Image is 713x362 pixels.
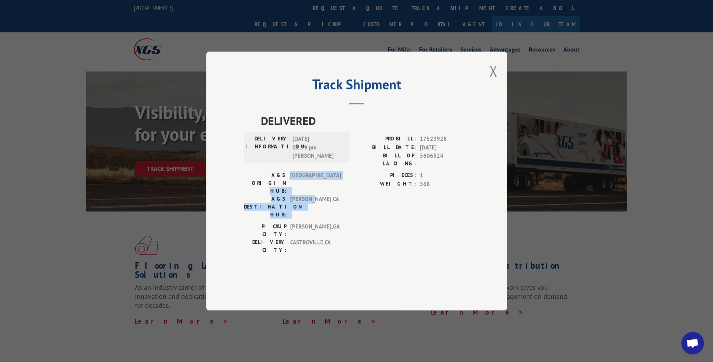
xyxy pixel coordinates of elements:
span: [DATE] 01:49 pm [PERSON_NAME] [292,135,343,160]
span: 17523928 [420,135,469,143]
label: BILL DATE: [357,143,416,152]
label: DELIVERY CITY: [244,238,286,254]
span: CASTROVILLE , CA [290,238,341,254]
span: [PERSON_NAME] , GA [290,222,341,238]
span: 1 [420,171,469,180]
span: 568 [420,180,469,189]
span: [GEOGRAPHIC_DATA] [290,171,341,195]
label: DELIVERY INFORMATION: [246,135,289,160]
div: Open chat [681,332,704,354]
label: BILL OF LADING: [357,152,416,167]
label: XGS DESTINATION HUB: [244,195,286,219]
span: DELIVERED [261,112,469,129]
label: PROBILL: [357,135,416,143]
label: PICKUP CITY: [244,222,286,238]
label: PIECES: [357,171,416,180]
h2: Track Shipment [244,79,469,93]
label: XGS ORIGIN HUB: [244,171,286,195]
label: WEIGHT: [357,180,416,189]
button: Close modal [489,61,498,81]
span: 5606524 [420,152,469,167]
span: [DATE] [420,143,469,152]
span: [PERSON_NAME] CA [290,195,341,219]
